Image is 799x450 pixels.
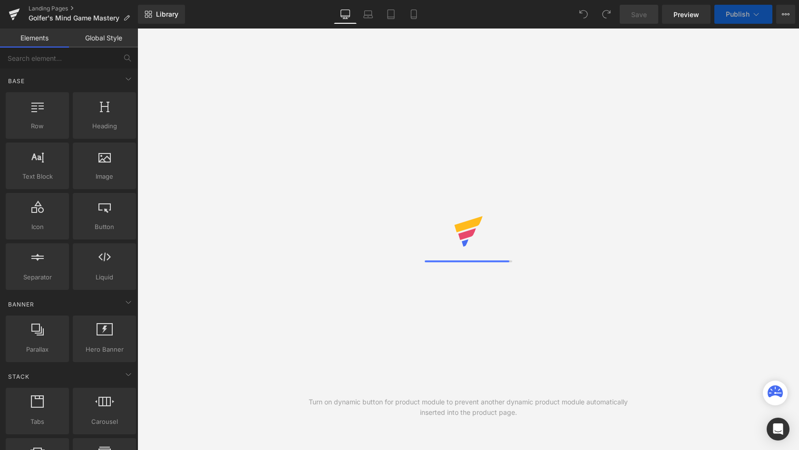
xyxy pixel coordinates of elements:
span: Hero Banner [76,345,133,354]
span: Liquid [76,272,133,282]
span: Library [156,10,178,19]
a: Global Style [69,29,138,48]
span: Text Block [9,172,66,182]
span: Button [76,222,133,232]
span: Base [7,77,26,86]
button: Publish [714,5,772,24]
a: New Library [138,5,185,24]
button: Undo [574,5,593,24]
span: Icon [9,222,66,232]
span: Image [76,172,133,182]
span: Separator [9,272,66,282]
span: Banner [7,300,35,309]
button: More [776,5,795,24]
span: Parallax [9,345,66,354]
div: Open Intercom Messenger [767,418,789,440]
span: Heading [76,121,133,131]
span: Carousel [76,417,133,427]
a: Desktop [334,5,357,24]
span: Preview [673,10,699,19]
span: Row [9,121,66,131]
div: Turn on dynamic button for product module to prevent another dynamic product module automatically... [303,397,634,418]
span: Save [631,10,647,19]
span: Publish [726,10,750,18]
a: Laptop [357,5,380,24]
span: Stack [7,372,30,381]
a: Mobile [402,5,425,24]
a: Landing Pages [29,5,138,12]
a: Preview [662,5,711,24]
a: Tablet [380,5,402,24]
span: Tabs [9,417,66,427]
button: Redo [597,5,616,24]
span: Golfer's Mind Game Mastery [29,14,119,22]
